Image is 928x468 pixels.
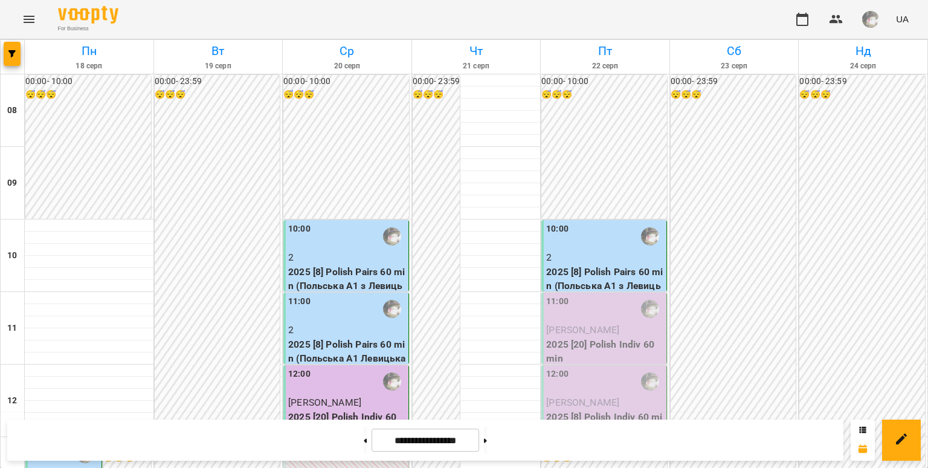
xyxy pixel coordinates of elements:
[7,322,17,335] h6: 11
[288,323,406,337] p: 2
[383,300,401,318] img: Левицька Софія Сергіївна (п)
[891,8,913,30] button: UA
[7,249,17,262] h6: 10
[58,6,118,24] img: Voopty Logo
[541,75,667,88] h6: 00:00 - 10:00
[546,223,569,236] label: 10:00
[862,11,879,28] img: e3906ac1da6b2fc8356eee26edbd6dfe.jpg
[546,397,619,408] span: [PERSON_NAME]
[541,88,667,102] h6: 😴😴😴
[641,300,659,318] img: Левицька Софія Сергіївна (п)
[288,337,406,380] p: 2025 [8] Polish Pairs 60 min (Польська А1 Левицька - пара)
[799,88,925,102] h6: 😴😴😴
[414,42,539,60] h6: Чт
[896,13,909,25] span: UA
[58,25,118,33] span: For Business
[546,265,664,308] p: 2025 [8] Polish Pairs 60 min (Польська А1 з Левицькою - пара)
[546,295,569,308] label: 11:00
[285,60,410,72] h6: 20 серп
[288,223,311,236] label: 10:00
[27,42,152,60] h6: Пн
[283,88,409,102] h6: 😴😴😴
[641,372,659,391] img: Левицька Софія Сергіївна (п)
[546,324,619,336] span: [PERSON_NAME]
[155,88,280,102] h6: 😴😴😴
[546,250,664,265] p: 2
[546,410,664,438] p: 2025 [8] Polish Indiv 60 min
[156,60,281,72] h6: 19 серп
[671,75,796,88] h6: 00:00 - 23:59
[283,75,409,88] h6: 00:00 - 10:00
[27,60,152,72] h6: 18 серп
[383,227,401,245] img: Левицька Софія Сергіївна (п)
[156,42,281,60] h6: Вт
[671,88,796,102] h6: 😴😴😴
[288,368,311,381] label: 12:00
[25,75,151,88] h6: 00:00 - 10:00
[799,75,925,88] h6: 00:00 - 23:59
[285,42,410,60] h6: Ср
[801,42,926,60] h6: Нд
[641,227,659,245] img: Левицька Софія Сергіївна (п)
[288,250,406,265] p: 2
[288,397,361,408] span: [PERSON_NAME]
[7,104,17,117] h6: 08
[543,60,668,72] h6: 22 серп
[546,368,569,381] label: 12:00
[801,60,926,72] h6: 24 серп
[383,372,401,391] img: Левицька Софія Сергіївна (п)
[288,295,311,308] label: 11:00
[546,337,664,366] p: 2025 [20] Polish Indiv 60 min
[672,60,797,72] h6: 23 серп
[155,75,280,88] h6: 00:00 - 23:59
[543,42,668,60] h6: Пт
[288,265,406,308] p: 2025 [8] Polish Pairs 60 min (Польська А1 з Левицькою - пара)
[413,88,460,102] h6: 😴😴😴
[414,60,539,72] h6: 21 серп
[7,177,17,190] h6: 09
[413,75,460,88] h6: 00:00 - 23:59
[7,394,17,408] h6: 12
[672,42,797,60] h6: Сб
[288,410,406,438] p: 2025 [20] Polish Indiv 60 min
[25,88,151,102] h6: 😴😴😴
[14,5,43,34] button: Menu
